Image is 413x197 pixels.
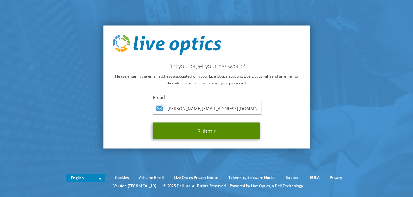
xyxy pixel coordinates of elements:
li: Version [TECHNICAL_ID] [110,183,159,189]
a: Support [281,174,304,181]
li: Powered by Live Optics, a Dell Technology [230,183,303,189]
a: Privacy [325,174,347,181]
p: Please enter in the email address associated with your Live Optics account. Live Optics will send... [113,73,301,87]
a: Telemetry Software Notice [224,174,280,181]
a: Cookies [110,174,133,181]
button: Submit [153,123,260,139]
label: Email [153,94,260,100]
a: Ads and Email [134,174,168,181]
img: live_optics_svg.svg [113,35,221,55]
a: Live Optics Privacy Notice [169,174,223,181]
a: EULA [305,174,324,181]
li: © 2025 Dell Inc. All Rights Reserved [160,183,229,189]
h2: Did you forget your password? [113,63,301,69]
